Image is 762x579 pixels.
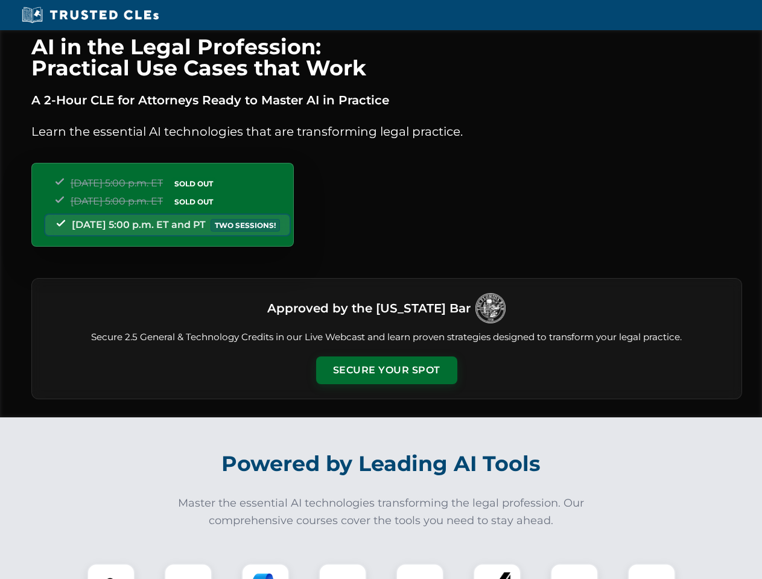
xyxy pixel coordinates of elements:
p: A 2-Hour CLE for Attorneys Ready to Master AI in Practice [31,90,742,110]
span: [DATE] 5:00 p.m. ET [71,177,163,189]
img: Trusted CLEs [18,6,162,24]
h2: Powered by Leading AI Tools [47,443,716,485]
span: SOLD OUT [170,195,217,208]
p: Secure 2.5 General & Technology Credits in our Live Webcast and learn proven strategies designed ... [46,331,727,344]
p: Learn the essential AI technologies that are transforming legal practice. [31,122,742,141]
span: [DATE] 5:00 p.m. ET [71,195,163,207]
p: Master the essential AI technologies transforming the legal profession. Our comprehensive courses... [170,495,592,530]
span: SOLD OUT [170,177,217,190]
button: Secure Your Spot [316,356,457,384]
h3: Approved by the [US_STATE] Bar [267,297,471,319]
img: Logo [475,293,506,323]
h1: AI in the Legal Profession: Practical Use Cases that Work [31,36,742,78]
